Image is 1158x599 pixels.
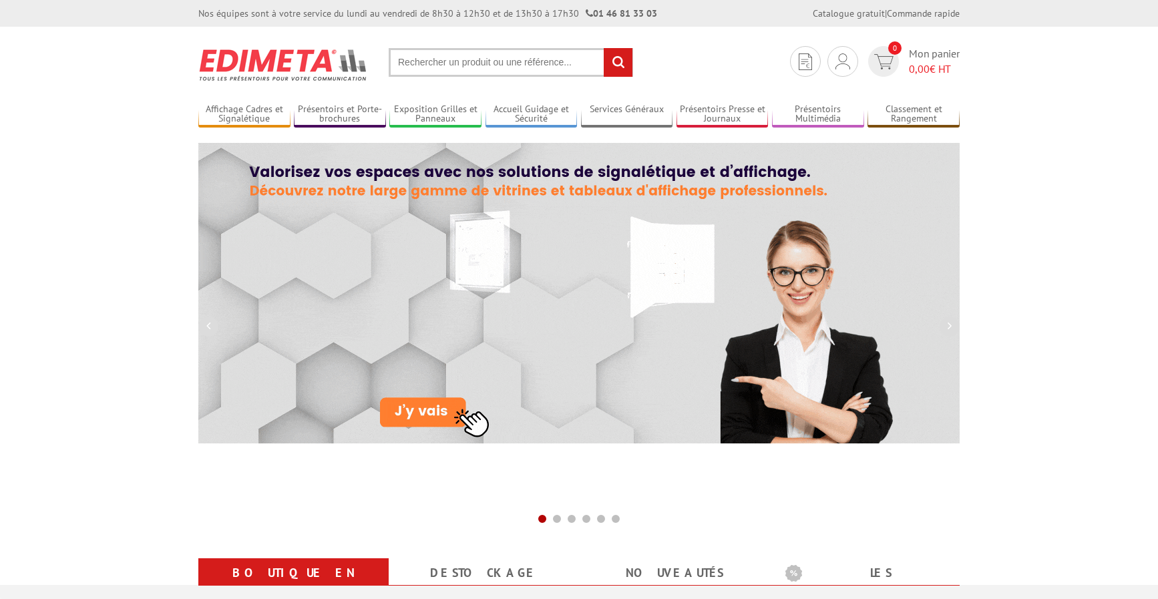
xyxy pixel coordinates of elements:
a: Destockage [405,561,563,585]
a: nouveautés [595,561,753,585]
span: 0,00 [909,62,930,75]
div: | [813,7,960,20]
a: Accueil Guidage et Sécurité [486,104,578,126]
img: devis rapide [799,53,812,70]
a: devis rapide 0 Mon panier 0,00€ HT [865,46,960,77]
a: Présentoirs et Porte-brochures [294,104,386,126]
a: Présentoirs Presse et Journaux [677,104,769,126]
a: Services Généraux [581,104,673,126]
img: Présentoir, panneau, stand - Edimeta - PLV, affichage, mobilier bureau, entreprise [198,40,369,89]
a: Commande rapide [887,7,960,19]
input: rechercher [604,48,632,77]
span: € HT [909,61,960,77]
img: devis rapide [835,53,850,69]
div: Nos équipes sont à votre service du lundi au vendredi de 8h30 à 12h30 et de 13h30 à 17h30 [198,7,657,20]
strong: 01 46 81 33 03 [586,7,657,19]
a: Catalogue gratuit [813,7,885,19]
img: devis rapide [874,54,894,69]
a: Exposition Grilles et Panneaux [389,104,481,126]
a: Présentoirs Multimédia [772,104,864,126]
span: Mon panier [909,46,960,77]
a: Classement et Rangement [867,104,960,126]
span: 0 [888,41,902,55]
b: Les promotions [785,561,952,588]
a: Affichage Cadres et Signalétique [198,104,291,126]
input: Rechercher un produit ou une référence... [389,48,633,77]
